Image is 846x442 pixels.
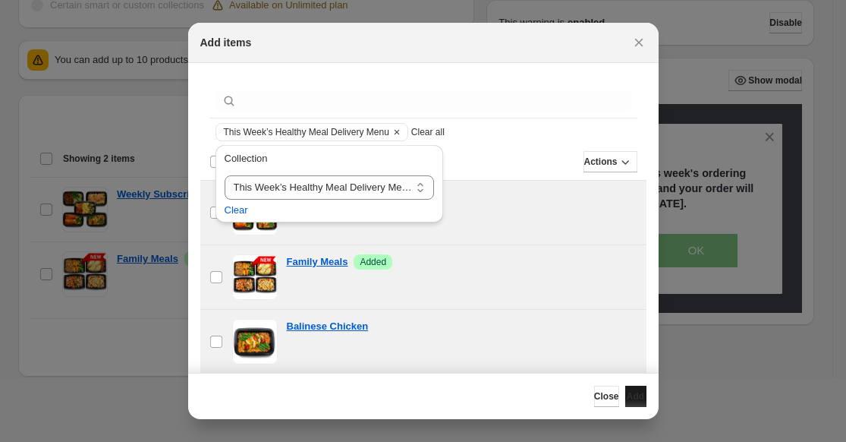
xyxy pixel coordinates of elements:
button: Clear [389,124,404,140]
button: Add [625,386,646,407]
span: Actions [583,156,617,168]
span: Clear all [411,126,445,138]
button: Clear all [411,123,445,141]
a: Family Meals [287,254,348,270]
img: Family Meals [232,254,278,300]
button: Close [594,386,619,407]
span: Add [627,390,644,403]
button: This Week’s Healthy Meal Delivery Menu [216,124,389,140]
span: Added [360,256,386,268]
h2: Add items [200,35,252,50]
button: Close [628,32,649,53]
a: Balinese Chicken [287,319,369,334]
button: Clear [225,203,248,218]
span: Close [594,390,619,403]
button: Actions [583,151,637,172]
img: Balinese Chicken [232,319,278,365]
span: This Week’s Healthy Meal Delivery Menu [224,126,389,138]
span: Collection [225,153,268,164]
